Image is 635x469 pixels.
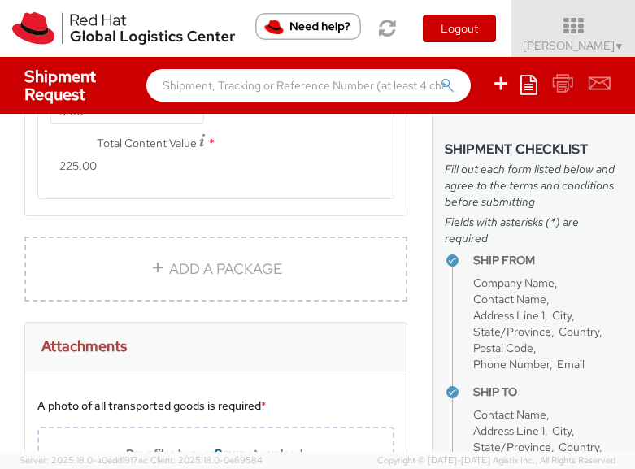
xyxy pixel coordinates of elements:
[12,12,235,45] img: rh-logistics-00dfa346123c4ec078e1.svg
[215,446,254,461] span: Browse
[473,440,551,454] span: State/Province
[150,454,263,466] span: Client: 2025.18.0-0e69584
[473,341,533,355] span: Postal Code
[20,454,148,466] span: Server: 2025.18.0-a0edd1917ac
[473,386,623,398] h4: Ship To
[24,237,407,302] a: ADD A PACKAGE
[473,357,550,371] span: Phone Number
[473,292,546,306] span: Contact Name
[377,454,615,467] span: Copyright © [DATE]-[DATE] Agistix Inc., All Rights Reserved
[41,338,127,354] h3: Attachments
[523,38,624,53] span: [PERSON_NAME]
[473,324,551,339] span: State/Province
[423,15,496,42] button: Logout
[255,13,361,40] button: Need help?
[24,67,130,103] h4: Shipment Request
[557,357,585,371] span: Email
[445,142,623,157] h3: Shipment Checklist
[473,423,545,438] span: Address Line 1
[559,440,599,454] span: Country
[37,397,394,414] div: A photo of all transported goods is required
[552,423,572,438] span: City
[559,324,599,339] span: Country
[126,446,306,461] b: Drag files here or to upload.
[97,136,197,150] span: Total Content Value
[473,308,545,323] span: Address Line 1
[146,69,471,102] input: Shipment, Tracking or Reference Number (at least 4 chars)
[445,214,623,246] span: Fields with asterisks (*) are required
[445,161,623,210] span: Fill out each form listed below and agree to the terms and conditions before submitting
[552,308,572,323] span: City
[473,276,555,290] span: Company Name
[615,40,624,53] span: ▼
[473,254,623,267] h4: Ship From
[473,407,546,422] span: Contact Name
